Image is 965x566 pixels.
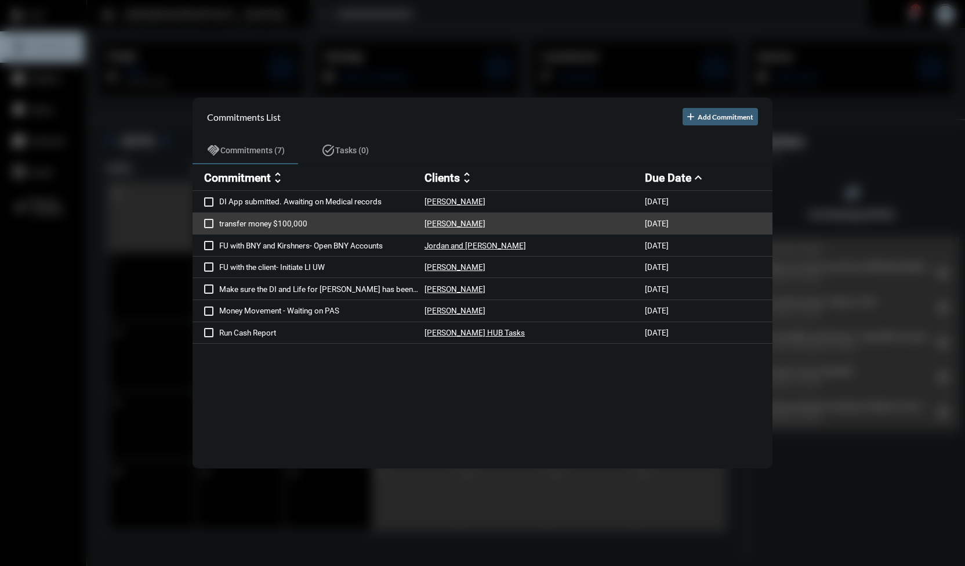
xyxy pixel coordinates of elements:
p: [DATE] [645,262,669,272]
p: [DATE] [645,241,669,250]
mat-icon: unfold_more [460,171,474,185]
p: transfer money $100,000 [219,219,425,228]
p: Make sure the DI and Life for [PERSON_NAME] has been updated. [219,284,425,294]
h2: Commitments List [207,111,281,122]
mat-icon: unfold_more [271,171,285,185]
h2: Clients [425,171,460,185]
p: [DATE] [645,197,669,206]
p: Money Movement - Waiting on PAS [219,306,425,315]
p: DI App submitted. Awaiting on Medical records [219,197,425,206]
p: [PERSON_NAME] HUB Tasks [425,328,525,337]
button: Add Commitment [683,108,758,125]
mat-icon: add [685,111,696,122]
p: Jordan and [PERSON_NAME] [425,241,526,250]
p: [PERSON_NAME] [425,219,485,228]
p: [DATE] [645,219,669,228]
p: FU with BNY and Kirshners- Open BNY Accounts [219,241,425,250]
span: Commitments (7) [220,146,285,155]
p: [DATE] [645,284,669,294]
mat-icon: task_alt [321,143,335,157]
p: [PERSON_NAME] [425,284,485,294]
p: [PERSON_NAME] [425,306,485,315]
p: [DATE] [645,328,669,337]
mat-icon: handshake [206,143,220,157]
h2: Due Date [645,171,691,185]
h2: Commitment [204,171,271,185]
p: Run Cash Report [219,328,425,337]
p: [PERSON_NAME] [425,197,485,206]
p: [DATE] [645,306,669,315]
mat-icon: expand_less [691,171,705,185]
p: [PERSON_NAME] [425,262,485,272]
span: Tasks (0) [335,146,369,155]
p: FU with the client- Initiate LI UW [219,262,425,272]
